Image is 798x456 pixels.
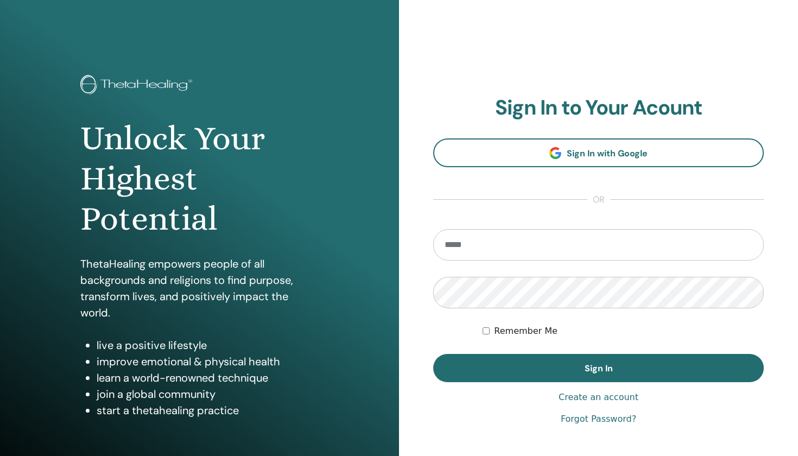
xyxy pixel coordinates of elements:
[559,391,638,404] a: Create an account
[80,118,319,239] h1: Unlock Your Highest Potential
[97,337,319,353] li: live a positive lifestyle
[561,413,636,426] a: Forgot Password?
[433,354,764,382] button: Sign In
[97,402,319,419] li: start a thetahealing practice
[567,148,648,159] span: Sign In with Google
[433,138,764,167] a: Sign In with Google
[80,256,319,321] p: ThetaHealing empowers people of all backgrounds and religions to find purpose, transform lives, a...
[97,353,319,370] li: improve emotional & physical health
[587,193,610,206] span: or
[97,386,319,402] li: join a global community
[494,325,558,338] label: Remember Me
[97,370,319,386] li: learn a world-renowned technique
[433,96,764,121] h2: Sign In to Your Acount
[483,325,764,338] div: Keep me authenticated indefinitely or until I manually logout
[585,363,613,374] span: Sign In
